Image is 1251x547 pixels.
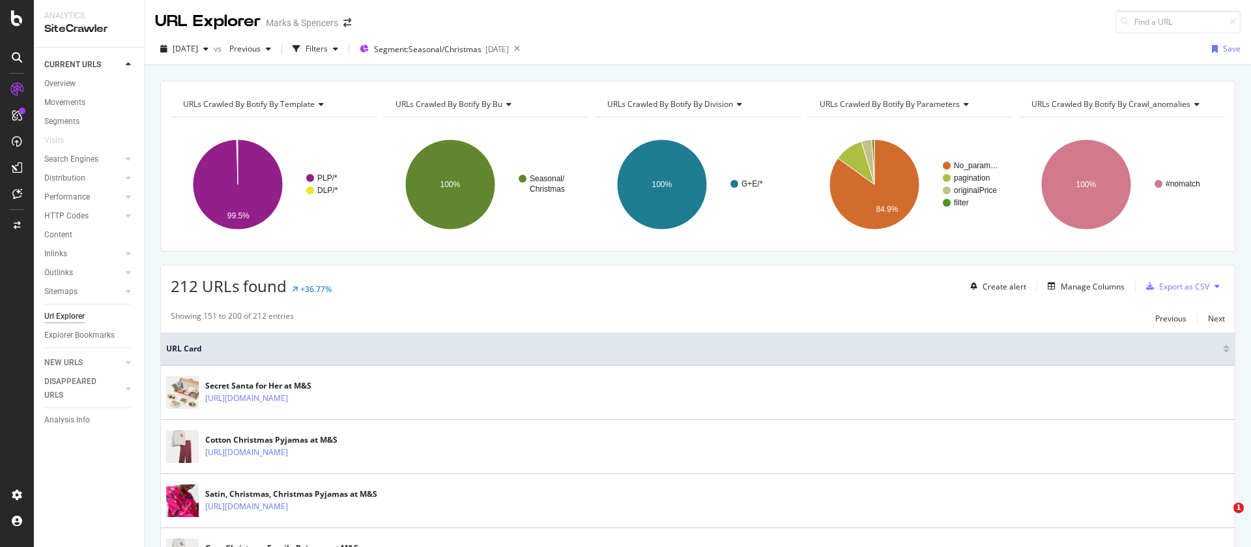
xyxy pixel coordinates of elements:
div: NEW URLS [44,356,83,370]
div: CURRENT URLS [44,58,101,72]
text: 100% [1076,180,1097,189]
a: [URL][DOMAIN_NAME] [205,500,288,513]
svg: A chart. [595,128,798,241]
a: Performance [44,190,122,204]
div: Explorer Bookmarks [44,329,115,342]
text: Christmas [530,185,565,194]
div: Showing 151 to 200 of 212 entries [171,310,294,326]
svg: A chart. [383,128,586,241]
svg: A chart. [807,128,1010,241]
img: main image [166,372,199,414]
span: vs [214,43,224,54]
button: Previous [224,38,276,59]
div: Satin, Christmas, Christmas Pyjamas at M&S [205,488,377,500]
div: A chart. [171,128,373,241]
text: G+E/* [741,179,763,188]
text: 100% [652,180,672,189]
div: HTTP Codes [44,209,89,223]
a: Inlinks [44,247,122,261]
button: Filters [287,38,343,59]
div: Movements [44,96,85,110]
text: Seasonal/ [530,174,565,183]
text: originalPrice [954,186,997,195]
text: 100% [440,180,460,189]
a: Sitemaps [44,285,122,299]
button: Previous [1155,310,1186,326]
h4: URLs Crawled By Botify By bu [393,94,577,115]
text: pagination [954,173,990,183]
span: URLs Crawled By Botify By division [607,98,733,110]
div: Marks & Spencers [266,16,338,29]
span: URLs Crawled By Botify By parameters [820,98,960,110]
div: Visits [44,134,64,147]
a: [URL][DOMAIN_NAME] [205,392,288,405]
div: Cotton Christmas Pyjamas at M&S [205,434,345,446]
div: Distribution [44,171,85,185]
a: Analysis Info [44,413,135,427]
button: Next [1208,310,1225,326]
div: SiteCrawler [44,22,134,37]
h4: URLs Crawled By Botify By division [605,94,789,115]
div: Search Engines [44,153,98,166]
div: Segments [44,115,79,128]
span: Previous [224,43,261,54]
h4: URLs Crawled By Botify By crawl_anomalies [1029,94,1213,115]
a: NEW URLS [44,356,122,370]
span: Segment: Seasonal/Christmas [374,44,482,55]
div: Analysis Info [44,413,90,427]
span: URL Card [166,343,1220,355]
img: main image [166,480,199,522]
div: Next [1208,313,1225,324]
iframe: Intercom live chat [1207,503,1238,534]
button: Manage Columns [1042,278,1125,294]
span: URLs Crawled By Botify By template [183,98,315,110]
text: PLP/* [317,173,338,183]
a: DISAPPEARED URLS [44,375,122,402]
span: 2025 Sep. 13th [173,43,198,54]
div: Analytics [44,10,134,22]
div: Performance [44,190,90,204]
h4: URLs Crawled By Botify By parameters [817,94,1001,115]
a: Movements [44,96,135,110]
button: [DATE] [155,38,214,59]
button: Save [1207,38,1241,59]
span: 212 URLs found [171,275,287,297]
div: Filters [306,43,328,54]
button: Export as CSV [1141,276,1209,297]
div: Content [44,228,72,242]
a: HTTP Codes [44,209,122,223]
a: CURRENT URLS [44,58,122,72]
text: filter [954,198,969,207]
div: +36.77% [300,284,332,295]
div: Previous [1155,313,1186,324]
div: Overview [44,77,76,91]
div: [DATE] [485,44,509,55]
span: URLs Crawled By Botify By crawl_anomalies [1031,98,1190,110]
a: Search Engines [44,153,122,166]
a: Visits [44,134,77,147]
button: Segment:Seasonal/Christmas[DATE] [354,38,509,59]
span: 1 [1233,503,1244,513]
svg: A chart. [1019,128,1222,241]
div: Manage Columns [1061,281,1125,292]
span: URLs Crawled By Botify By bu [395,98,502,110]
input: Find a URL [1115,10,1241,33]
div: Save [1223,43,1241,54]
div: Secret Santa for Her at M&S [205,380,345,392]
a: Segments [44,115,135,128]
div: Inlinks [44,247,67,261]
div: Sitemaps [44,285,78,299]
text: 99.5% [227,211,250,220]
text: #nomatch [1166,179,1200,188]
div: arrow-right-arrow-left [343,18,351,27]
a: [URL][DOMAIN_NAME] [205,446,288,459]
div: Outlinks [44,266,73,280]
h4: URLs Crawled By Botify By template [180,94,365,115]
a: Overview [44,77,135,91]
div: DISAPPEARED URLS [44,375,110,402]
text: DLP/* [317,186,338,195]
a: Content [44,228,135,242]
